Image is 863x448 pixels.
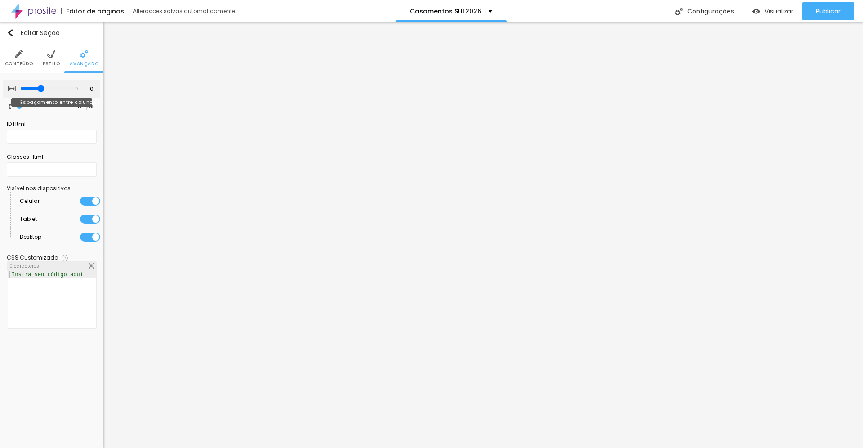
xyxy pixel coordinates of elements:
[61,8,124,14] div: Editor de páginas
[8,85,16,93] img: Icone
[8,104,12,109] img: Icone
[7,186,97,191] div: Visível nos dispositivos
[675,8,683,15] img: Icone
[47,50,55,58] img: Icone
[20,192,40,210] span: Celular
[765,8,793,15] span: Visualizar
[802,2,854,20] button: Publicar
[5,62,33,66] span: Conteúdo
[15,50,23,58] img: Icone
[62,255,68,261] img: Icone
[7,262,96,271] div: 0 caracteres
[7,29,14,36] img: Icone
[7,255,58,260] div: CSS Customizado
[70,62,98,66] span: Avançado
[816,8,841,15] span: Publicar
[8,271,87,278] div: Insira seu código aqui
[89,263,94,269] img: Icone
[7,120,97,128] div: ID Html
[103,22,863,448] iframe: Editor
[133,9,236,14] div: Alterações salvas automaticamente
[43,62,60,66] span: Estilo
[20,210,37,228] span: Tablet
[20,228,41,246] span: Desktop
[752,8,760,15] img: view-1.svg
[410,8,481,14] p: Casamentos SUL2026
[7,29,60,36] div: Editar Seção
[743,2,802,20] button: Visualizar
[7,153,97,161] div: Classes Html
[84,103,96,111] button: px
[80,50,88,58] img: Icone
